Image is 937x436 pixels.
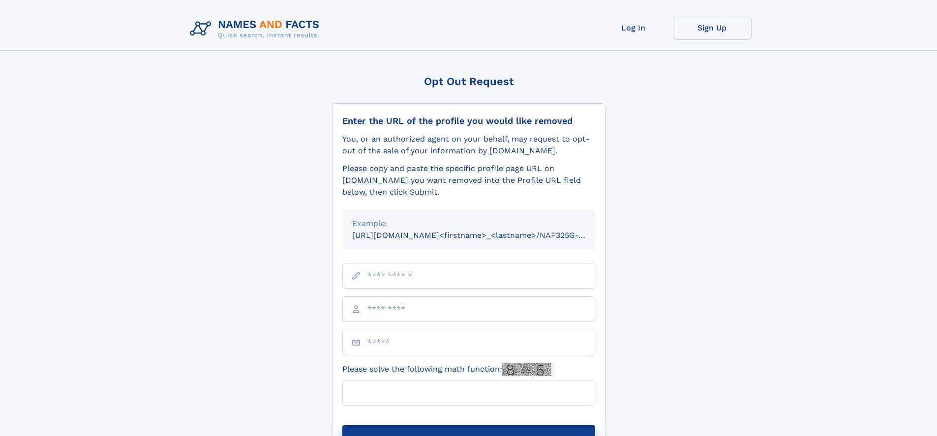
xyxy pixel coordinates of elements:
[342,133,595,157] div: You, or an authorized agent on your behalf, may request to opt-out of the sale of your informatio...
[352,231,614,240] small: [URL][DOMAIN_NAME]<firstname>_<lastname>/NAF325G-xxxxxxxx
[594,16,673,40] a: Log In
[186,16,328,42] img: Logo Names and Facts
[342,163,595,198] div: Please copy and paste the specific profile page URL on [DOMAIN_NAME] you want removed into the Pr...
[673,16,752,40] a: Sign Up
[332,75,605,87] div: Opt Out Request
[352,218,585,230] div: Example:
[342,116,595,126] div: Enter the URL of the profile you would like removed
[342,363,551,376] label: Please solve the following math function:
